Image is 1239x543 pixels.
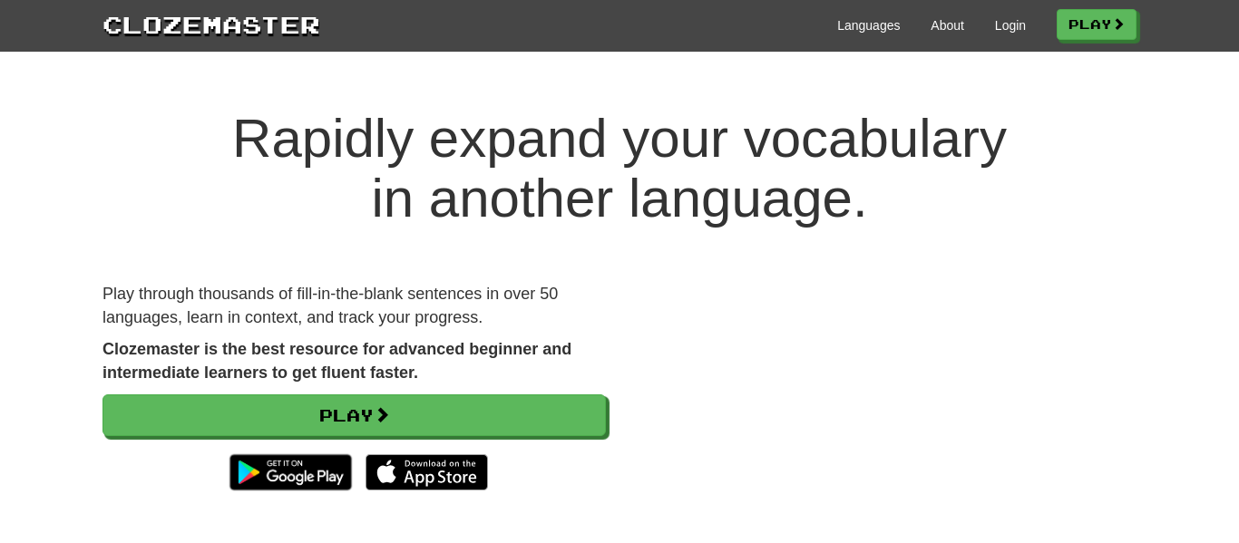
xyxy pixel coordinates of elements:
strong: Clozemaster is the best resource for advanced beginner and intermediate learners to get fluent fa... [102,340,571,382]
a: Clozemaster [102,7,320,41]
a: Login [995,16,1026,34]
a: Play [102,394,606,436]
img: Download_on_the_App_Store_Badge_US-UK_135x40-25178aeef6eb6b83b96f5f2d004eda3bffbb37122de64afbaef7... [366,454,488,490]
img: Get it on Google Play [220,445,361,499]
a: Languages [837,16,900,34]
p: Play through thousands of fill-in-the-blank sentences in over 50 languages, learn in context, and... [102,283,606,329]
a: Play [1057,9,1137,40]
a: About [931,16,964,34]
